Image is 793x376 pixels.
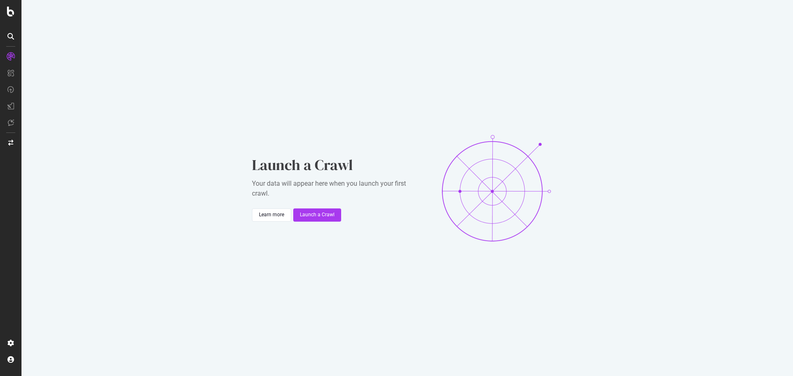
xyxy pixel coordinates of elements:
[252,179,417,199] div: Your data will appear here when you launch your first crawl.
[430,122,563,254] img: LtdVyoEg.png
[293,208,341,222] button: Launch a Crawl
[300,211,335,218] div: Launch a Crawl
[259,211,284,218] div: Learn more
[252,155,417,175] div: Launch a Crawl
[252,208,291,222] button: Learn more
